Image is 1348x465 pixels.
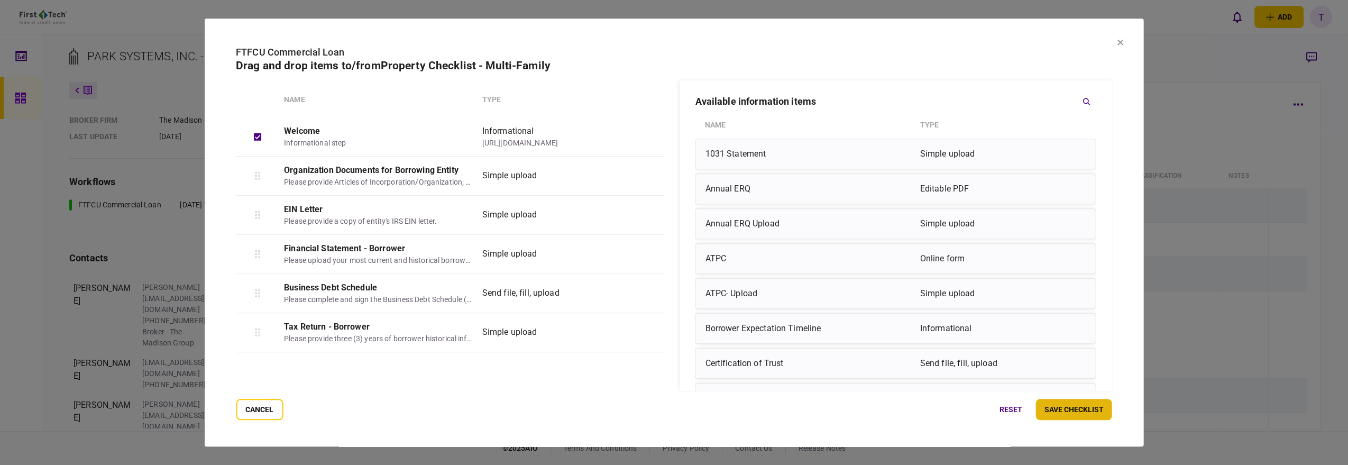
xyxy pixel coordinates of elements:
[1036,399,1112,420] button: save checklist
[482,248,611,260] div: Simple upload
[284,177,473,188] div: Please provide Articles of Incorporation/Organization; Operation Agreement(s) and all Amendments,...
[284,216,473,227] div: Please provide a copy of entity's IRS EIN letter.
[695,174,1096,204] div: Annual ERQEditable PDF
[705,213,915,234] div: Annual ERQ Upload
[284,203,473,216] div: EIN Letter
[920,318,1086,339] div: Informational
[236,399,283,420] button: cancel
[695,313,1096,344] div: Borrower Expectation TimelineInformational
[705,283,915,304] div: ATPC- Upload
[284,333,473,344] div: Please provide three (3) years of borrower historical information, including all schedules and K-...
[284,242,473,255] div: Financial Statement - Borrower
[920,213,1086,234] div: Simple upload
[482,169,611,182] div: Simple upload
[284,94,477,105] div: Name
[284,294,473,305] div: Please complete and sign the Business Debt Schedule (BDS).
[695,278,1096,309] div: ATPC- UploadSimple upload
[991,399,1031,420] button: reset
[705,116,915,134] div: Name
[920,388,1086,409] div: Simple upload
[695,97,817,106] h3: available information items
[920,248,1086,269] div: Online form
[482,125,611,138] div: Informational
[705,178,915,199] div: Annual ERQ
[920,178,1086,199] div: Editable PDF
[705,353,915,374] div: Certification of Trust
[695,383,1096,414] div: COFSA- Borrower UploadSimple upload
[482,138,611,149] div: [URL][DOMAIN_NAME]
[705,388,915,409] div: COFSA- Borrower Upload
[920,353,1086,374] div: Send file, fill, upload
[284,255,473,266] div: Please upload your most current and historical borrower financial statements.
[284,281,473,294] div: Business Debt Schedule
[695,139,1096,169] div: 1031 StatementSimple upload
[482,287,611,299] div: Send file, fill, upload
[284,125,473,138] div: Welcome
[705,143,915,165] div: 1031 Statement
[284,164,473,177] div: Organization Documents for Borrowing Entity
[482,208,611,221] div: Simple upload
[920,283,1086,304] div: Simple upload
[705,248,915,269] div: ATPC
[695,208,1096,239] div: Annual ERQ UploadSimple upload
[695,243,1096,274] div: ATPCOnline form
[284,321,473,333] div: Tax Return - Borrower
[236,59,1112,72] h2: Drag and drop items to/from Property Checklist - Multi-Family
[705,318,915,339] div: Borrower Expectation Timeline
[920,116,1087,134] div: Type
[695,348,1096,379] div: Certification of TrustSend file, fill, upload
[482,326,611,339] div: Simple upload
[482,94,611,105] div: Type
[920,143,1086,165] div: Simple upload
[236,45,1112,59] div: FTFCU Commercial Loan
[284,138,473,149] div: Informational step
